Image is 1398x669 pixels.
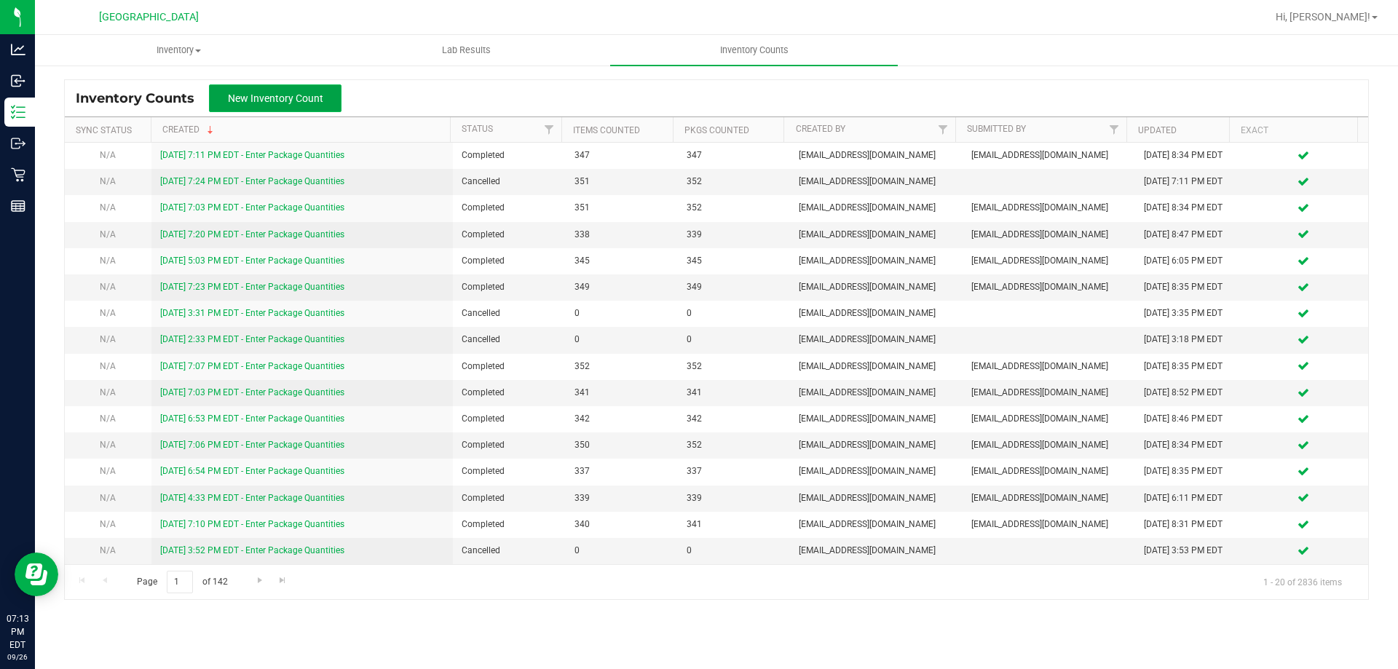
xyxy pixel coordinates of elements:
[11,199,25,213] inline-svg: Reports
[99,11,199,23] span: [GEOGRAPHIC_DATA]
[36,44,322,57] span: Inventory
[687,491,781,505] span: 339
[1144,306,1230,320] div: [DATE] 3:35 PM EDT
[799,438,954,452] span: [EMAIL_ADDRESS][DOMAIN_NAME]
[799,544,954,558] span: [EMAIL_ADDRESS][DOMAIN_NAME]
[799,518,954,531] span: [EMAIL_ADDRESS][DOMAIN_NAME]
[462,386,556,400] span: Completed
[799,464,954,478] span: [EMAIL_ADDRESS][DOMAIN_NAME]
[971,518,1126,531] span: [EMAIL_ADDRESS][DOMAIN_NAME]
[160,256,344,266] a: [DATE] 5:03 PM EDT - Enter Package Quantities
[799,491,954,505] span: [EMAIL_ADDRESS][DOMAIN_NAME]
[209,84,341,112] button: New Inventory Count
[160,282,344,292] a: [DATE] 7:23 PM EDT - Enter Package Quantities
[799,333,954,347] span: [EMAIL_ADDRESS][DOMAIN_NAME]
[796,124,845,134] a: Created By
[323,35,610,66] a: Lab Results
[160,176,344,186] a: [DATE] 7:24 PM EDT - Enter Package Quantities
[11,105,25,119] inline-svg: Inventory
[11,167,25,182] inline-svg: Retail
[687,544,781,558] span: 0
[687,412,781,426] span: 342
[160,440,344,450] a: [DATE] 7:06 PM EDT - Enter Package Quantities
[610,35,898,66] a: Inventory Counts
[100,256,116,266] span: N/A
[160,413,344,424] a: [DATE] 6:53 PM EDT - Enter Package Quantities
[160,229,344,240] a: [DATE] 7:20 PM EDT - Enter Package Quantities
[462,544,556,558] span: Cancelled
[967,124,1026,134] a: Submitted By
[100,308,116,318] span: N/A
[11,74,25,88] inline-svg: Inbound
[799,254,954,268] span: [EMAIL_ADDRESS][DOMAIN_NAME]
[573,125,640,135] a: Items Counted
[100,150,116,160] span: N/A
[971,438,1126,452] span: [EMAIL_ADDRESS][DOMAIN_NAME]
[1138,125,1177,135] a: Updated
[1144,280,1230,294] div: [DATE] 8:35 PM EDT
[462,491,556,505] span: Completed
[15,553,58,596] iframe: Resource center
[76,125,132,135] a: Sync Status
[687,360,781,373] span: 352
[272,571,293,590] a: Go to the last page
[1144,544,1230,558] div: [DATE] 3:53 PM EDT
[162,124,216,135] a: Created
[574,412,669,426] span: 342
[100,282,116,292] span: N/A
[574,254,669,268] span: 345
[462,201,556,215] span: Completed
[574,464,669,478] span: 337
[35,35,323,66] a: Inventory
[100,413,116,424] span: N/A
[7,652,28,662] p: 09/26
[971,464,1126,478] span: [EMAIL_ADDRESS][DOMAIN_NAME]
[687,254,781,268] span: 345
[11,136,25,151] inline-svg: Outbound
[574,333,669,347] span: 0
[574,360,669,373] span: 352
[462,149,556,162] span: Completed
[971,228,1126,242] span: [EMAIL_ADDRESS][DOMAIN_NAME]
[100,334,116,344] span: N/A
[167,571,193,593] input: 1
[1102,117,1126,142] a: Filter
[462,333,556,347] span: Cancelled
[687,228,781,242] span: 339
[971,412,1126,426] span: [EMAIL_ADDRESS][DOMAIN_NAME]
[799,412,954,426] span: [EMAIL_ADDRESS][DOMAIN_NAME]
[799,386,954,400] span: [EMAIL_ADDRESS][DOMAIN_NAME]
[1144,464,1230,478] div: [DATE] 8:35 PM EDT
[462,124,493,134] a: Status
[1144,201,1230,215] div: [DATE] 8:34 PM EDT
[422,44,510,57] span: Lab Results
[1252,571,1354,593] span: 1 - 20 of 2836 items
[799,201,954,215] span: [EMAIL_ADDRESS][DOMAIN_NAME]
[462,438,556,452] span: Completed
[799,306,954,320] span: [EMAIL_ADDRESS][DOMAIN_NAME]
[687,201,781,215] span: 352
[687,464,781,478] span: 337
[799,149,954,162] span: [EMAIL_ADDRESS][DOMAIN_NAME]
[574,518,669,531] span: 340
[1276,11,1370,23] span: Hi, [PERSON_NAME]!
[700,44,808,57] span: Inventory Counts
[160,361,344,371] a: [DATE] 7:07 PM EDT - Enter Package Quantities
[574,491,669,505] span: 339
[687,149,781,162] span: 347
[687,306,781,320] span: 0
[687,518,781,531] span: 341
[971,149,1126,162] span: [EMAIL_ADDRESS][DOMAIN_NAME]
[687,438,781,452] span: 352
[462,228,556,242] span: Completed
[687,175,781,189] span: 352
[971,491,1126,505] span: [EMAIL_ADDRESS][DOMAIN_NAME]
[1144,386,1230,400] div: [DATE] 8:52 PM EDT
[687,333,781,347] span: 0
[574,438,669,452] span: 350
[684,125,749,135] a: Pkgs Counted
[160,334,344,344] a: [DATE] 2:33 PM EDT - Enter Package Quantities
[574,228,669,242] span: 338
[1144,175,1230,189] div: [DATE] 7:11 PM EDT
[462,254,556,268] span: Completed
